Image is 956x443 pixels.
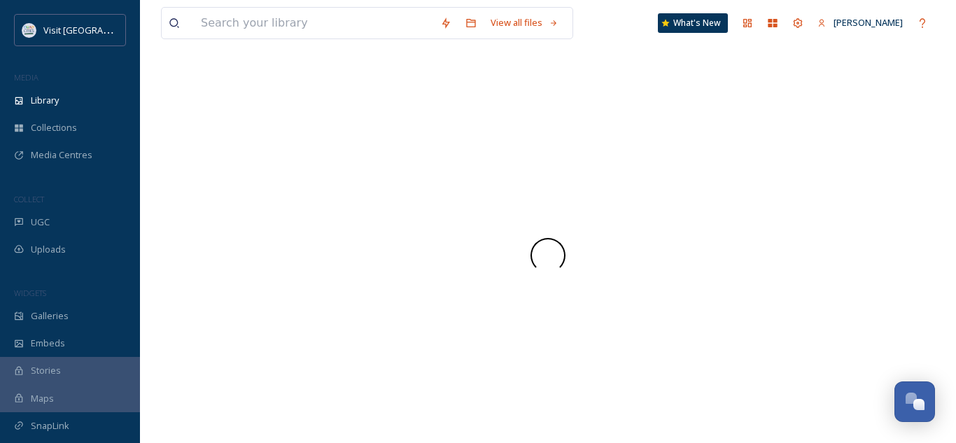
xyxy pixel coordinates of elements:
span: Stories [31,364,61,377]
span: UGC [31,216,50,229]
span: Galleries [31,309,69,323]
img: QCCVB_VISIT_vert_logo_4c_tagline_122019.svg [22,23,36,37]
span: Library [31,94,59,107]
span: COLLECT [14,194,44,204]
span: SnapLink [31,419,69,433]
span: WIDGETS [14,288,46,298]
button: Open Chat [894,381,935,422]
span: Embeds [31,337,65,350]
span: Visit [GEOGRAPHIC_DATA] [43,23,152,36]
a: View all files [484,9,565,36]
a: What's New [658,13,728,33]
span: Collections [31,121,77,134]
span: MEDIA [14,72,38,83]
span: Uploads [31,243,66,256]
span: [PERSON_NAME] [834,16,903,29]
span: Media Centres [31,148,92,162]
span: Maps [31,392,54,405]
input: Search your library [194,8,433,38]
a: [PERSON_NAME] [810,9,910,36]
